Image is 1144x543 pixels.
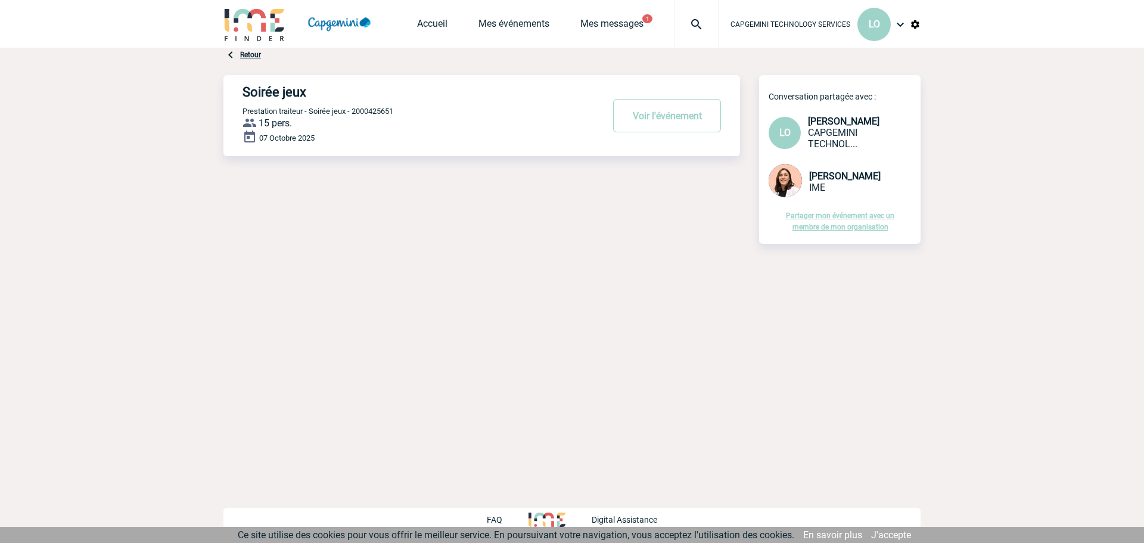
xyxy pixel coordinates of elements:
[478,18,549,35] a: Mes événements
[259,134,315,142] span: 07 Octobre 2025
[529,513,565,527] img: http://www.idealmeetingsevents.fr/
[786,212,894,231] a: Partager mon événement avec un membre de mon organisation
[417,18,447,35] a: Accueil
[730,20,850,29] span: CAPGEMINI TECHNOLOGY SERVICES
[223,7,285,41] img: IME-Finder
[803,529,862,541] a: En savoir plus
[808,127,857,150] span: CAPGEMINI TECHNOLOGY SERVICES
[809,170,881,182] span: [PERSON_NAME]
[259,117,292,129] span: 15 pers.
[769,92,921,101] p: Conversation partagée avec :
[613,99,721,132] button: Voir l'événement
[779,127,791,138] span: LO
[769,164,802,197] img: 129834-0.png
[592,515,657,525] p: Digital Assistance
[487,515,502,525] p: FAQ
[869,18,880,30] span: LO
[580,18,643,35] a: Mes messages
[243,85,567,100] h4: Soirée jeux
[808,116,879,127] span: [PERSON_NAME]
[238,529,794,541] span: Ce site utilise des cookies pour vous offrir le meilleur service. En poursuivant votre navigation...
[240,51,261,59] a: Retour
[487,513,529,525] a: FAQ
[642,14,652,23] button: 1
[871,529,911,541] a: J'accepte
[243,107,393,116] span: Prestation traiteur - Soirée jeux - 2000425651
[809,182,825,193] span: IME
